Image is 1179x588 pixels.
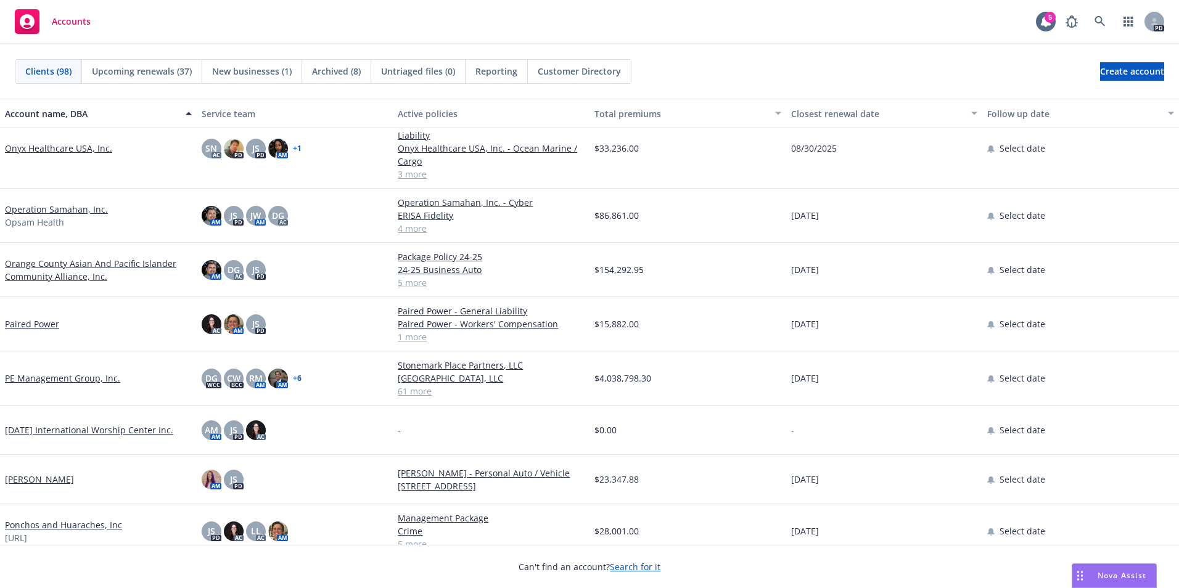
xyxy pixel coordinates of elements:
span: - [791,423,794,436]
a: 24-25 Business Auto [398,263,585,276]
a: Management Package [398,512,585,525]
div: Follow up date [987,107,1161,120]
img: photo [268,521,288,541]
a: Search [1088,9,1112,34]
img: photo [224,521,244,541]
span: DG [272,209,284,222]
span: [DATE] [791,209,819,222]
img: photo [268,139,288,158]
span: Select date [1000,423,1045,436]
div: Service team [202,107,388,120]
button: Follow up date [982,99,1179,128]
img: photo [202,470,221,489]
span: Select date [1000,209,1045,222]
a: [GEOGRAPHIC_DATA], LLC [398,372,585,385]
span: JS [252,142,260,155]
span: [DATE] [791,372,819,385]
a: [PERSON_NAME] - Personal Auto / Vehicle [398,467,585,480]
span: CW [227,372,240,385]
a: Onyx Healthcare USA, Inc. [5,142,112,155]
span: JS [230,473,237,486]
a: 61 more [398,385,585,398]
a: PE Management Group, Inc. [5,372,120,385]
span: Create account [1100,60,1164,83]
div: Account name, DBA [5,107,178,120]
img: photo [202,206,221,226]
a: Crime [398,525,585,537]
a: Report a Bug [1059,9,1084,34]
img: photo [224,314,244,334]
span: [DATE] [791,263,819,276]
div: Total premiums [594,107,768,120]
span: JS [230,209,237,222]
span: $86,861.00 [594,209,639,222]
span: [URL] [5,531,27,544]
span: RM [249,372,263,385]
span: JS [208,525,215,537]
span: Customer Directory [538,65,621,78]
img: photo [202,314,221,334]
span: Clients (98) [25,65,72,78]
a: + 1 [293,145,302,152]
div: Drag to move [1072,564,1088,587]
img: photo [202,260,221,280]
span: JS [230,423,237,436]
span: $4,038,798.30 [594,372,651,385]
span: - [398,423,401,436]
span: Upcoming renewals (37) [92,65,192,78]
img: photo [268,369,288,388]
span: [DATE] [791,473,819,486]
span: $33,236.00 [594,142,639,155]
span: $154,292.95 [594,263,644,276]
a: [STREET_ADDRESS] [398,480,585,492]
a: Package Policy 24-25 [398,250,585,263]
a: ERISA Fidelity [398,209,585,222]
a: Stonemark Place Partners, LLC [398,359,585,372]
a: 4 more [398,222,585,235]
div: Closest renewal date [791,107,964,120]
a: Ponchos and Huaraches, Inc [5,518,122,531]
a: 5 more [398,537,585,550]
span: $15,882.00 [594,317,639,330]
span: Untriaged files (0) [381,65,455,78]
a: Create account [1100,62,1164,81]
span: $0.00 [594,423,617,436]
span: [DATE] [791,525,819,537]
a: [DATE] International Worship Center Inc. [5,423,173,436]
span: SN [205,142,217,155]
span: DG [228,263,240,276]
span: Select date [1000,317,1045,330]
div: 5 [1045,12,1056,23]
button: Total premiums [589,99,786,128]
a: + 6 [293,375,302,382]
button: Service team [197,99,393,128]
span: Accounts [52,17,91,27]
img: photo [224,139,244,158]
span: Opsam Health [5,216,64,229]
a: Onyx Healthcare USA, Inc. - Ocean Marine / Cargo [398,142,585,168]
span: Select date [1000,372,1045,385]
a: Switch app [1116,9,1141,34]
span: Select date [1000,142,1045,155]
span: Reporting [475,65,517,78]
a: 5 more [398,276,585,289]
a: Operation Samahan, Inc. [5,203,108,216]
a: Onyx Healthcare USA, Inc. - Professional Liability [398,116,585,142]
button: Nova Assist [1072,563,1157,588]
span: Archived (8) [312,65,361,78]
a: Search for it [610,561,660,573]
span: 08/30/2025 [791,142,837,155]
button: Closest renewal date [786,99,983,128]
a: 1 more [398,330,585,343]
img: photo [246,420,266,440]
span: DG [205,372,218,385]
span: New businesses (1) [212,65,292,78]
span: $23,347.88 [594,473,639,486]
span: JS [252,317,260,330]
span: Can't find an account? [519,560,660,573]
div: Active policies [398,107,585,120]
